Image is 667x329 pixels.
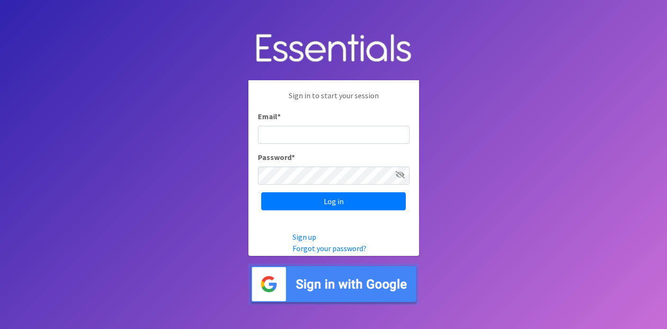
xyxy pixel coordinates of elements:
[277,112,281,121] abbr: required
[248,263,419,305] img: Sign in with Google
[292,152,295,162] abbr: required
[292,244,366,253] a: Forgot your password?
[258,90,410,111] p: Sign in to start your session
[292,232,316,242] a: Sign up
[248,24,419,73] img: Human Essentials
[258,151,295,163] label: Password
[258,111,281,122] label: Email
[261,192,406,210] input: Log in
